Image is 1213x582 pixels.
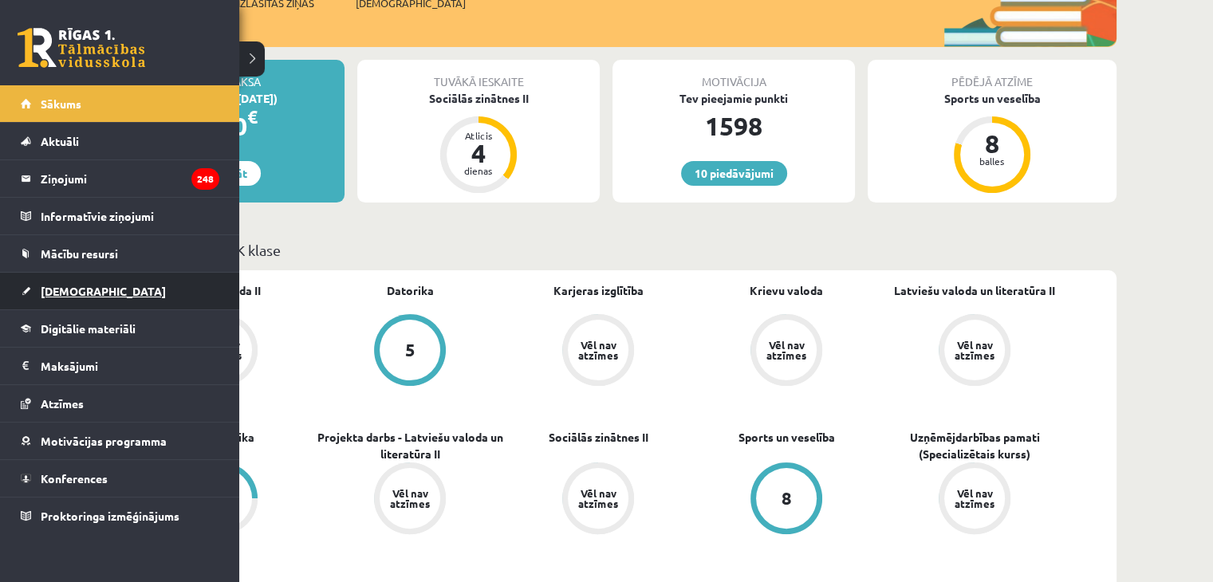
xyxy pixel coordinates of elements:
div: Vēl nav atzīmes [576,488,620,509]
a: Informatīvie ziņojumi [21,198,219,234]
a: Latviešu valoda un literatūra II [894,282,1055,299]
a: Proktoringa izmēģinājums [21,497,219,534]
div: Sports un veselība [868,90,1117,107]
div: Tuvākā ieskaite [357,60,600,90]
a: 10 piedāvājumi [681,161,787,186]
div: balles [968,156,1016,166]
div: Sociālās zinātnes II [357,90,600,107]
div: 5 [405,341,415,359]
a: Aktuāli [21,123,219,159]
legend: Maksājumi [41,348,219,384]
a: Sociālās zinātnes II Atlicis 4 dienas [357,90,600,195]
span: [DEMOGRAPHIC_DATA] [41,284,166,298]
a: Sports un veselība [738,429,835,446]
div: 8 [968,131,1016,156]
a: Vēl nav atzīmes [316,462,504,537]
div: Vēl nav atzīmes [952,488,997,509]
div: dienas [455,166,502,175]
a: Vēl nav atzīmes [880,314,1069,389]
i: 248 [191,168,219,190]
a: Maksājumi [21,348,219,384]
span: Atzīmes [41,396,84,411]
div: Tev pieejamie punkti [612,90,855,107]
a: [DEMOGRAPHIC_DATA] [21,273,219,309]
a: Vēl nav atzīmes [504,462,692,537]
a: Mācību resursi [21,235,219,272]
div: Vēl nav atzīmes [952,340,997,360]
a: Rīgas 1. Tālmācības vidusskola [18,28,145,68]
span: Aktuāli [41,134,79,148]
a: Atzīmes [21,385,219,422]
span: Motivācijas programma [41,434,167,448]
span: Konferences [41,471,108,486]
a: Motivācijas programma [21,423,219,459]
a: Uzņēmējdarbības pamati (Specializētais kurss) [880,429,1069,462]
div: Atlicis [455,131,502,140]
a: Krievu valoda [750,282,823,299]
a: 8 [692,462,880,537]
span: Proktoringa izmēģinājums [41,509,179,523]
legend: Informatīvie ziņojumi [41,198,219,234]
div: Vēl nav atzīmes [764,340,809,360]
a: Ziņojumi248 [21,160,219,197]
div: Vēl nav atzīmes [576,340,620,360]
a: Digitālie materiāli [21,310,219,347]
a: Vēl nav atzīmes [504,314,692,389]
a: 5 [316,314,504,389]
a: Karjeras izglītība [553,282,644,299]
a: Konferences [21,460,219,497]
legend: Ziņojumi [41,160,219,197]
a: Sākums [21,85,219,122]
span: Digitālie materiāli [41,321,136,336]
a: Sports un veselība 8 balles [868,90,1117,195]
div: Motivācija [612,60,855,90]
span: Mācību resursi [41,246,118,261]
a: Sociālās zinātnes II [549,429,648,446]
p: Mācību plāns 12.b3 JK klase [102,239,1110,261]
div: Vēl nav atzīmes [388,488,432,509]
div: 4 [455,140,502,166]
div: 1598 [612,107,855,145]
div: 8 [782,490,792,507]
a: Vēl nav atzīmes [880,462,1069,537]
span: € [247,105,258,128]
a: Vēl nav atzīmes [692,314,880,389]
div: Pēdējā atzīme [868,60,1117,90]
a: Projekta darbs - Latviešu valoda un literatūra II [316,429,504,462]
span: Sākums [41,96,81,111]
a: Datorika [387,282,434,299]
